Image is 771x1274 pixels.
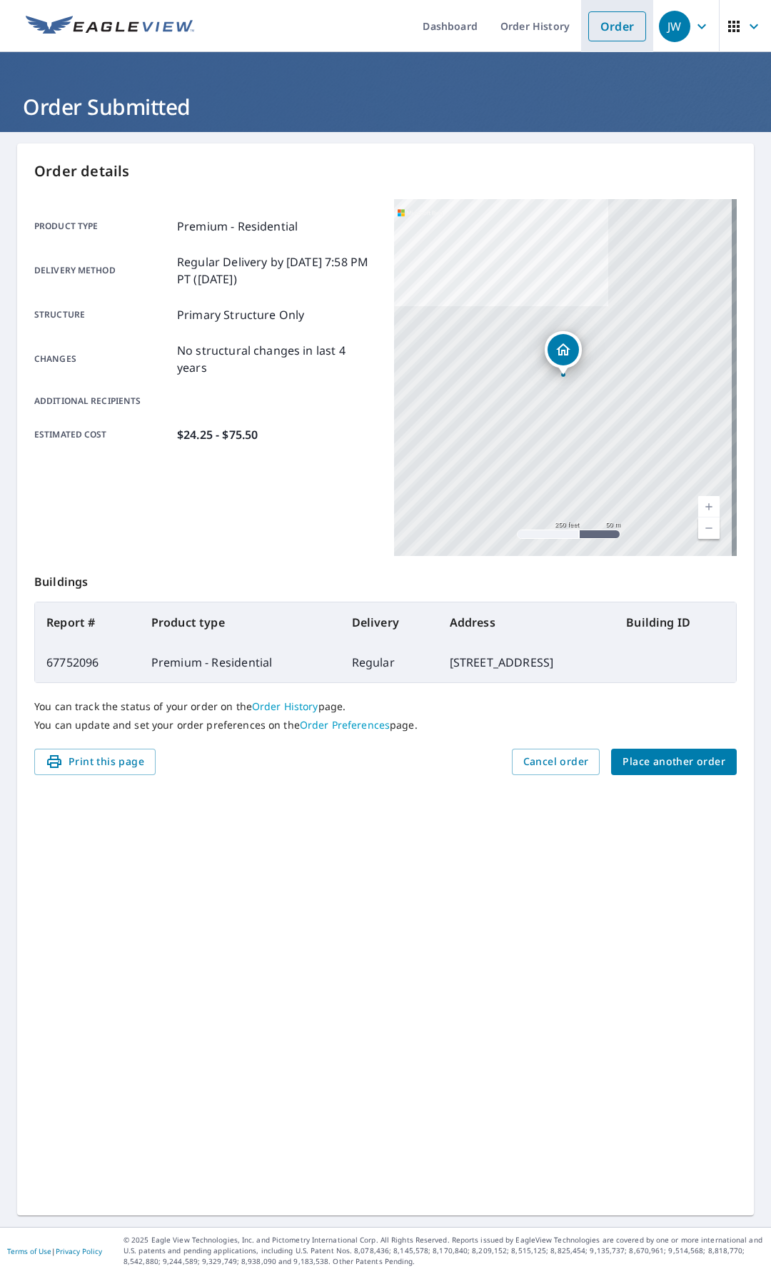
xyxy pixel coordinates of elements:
[341,602,438,642] th: Delivery
[177,306,304,323] p: Primary Structure Only
[34,253,171,288] p: Delivery method
[545,331,582,375] div: Dropped pin, building 1, Residential property, 420 Briarwood Pl Ames, IA 50014
[512,749,600,775] button: Cancel order
[698,496,720,517] a: Current Level 17, Zoom In
[46,753,144,771] span: Print this page
[615,602,736,642] th: Building ID
[34,700,737,713] p: You can track the status of your order on the page.
[35,602,140,642] th: Report #
[177,253,377,288] p: Regular Delivery by [DATE] 7:58 PM PT ([DATE])
[177,342,377,376] p: No structural changes in last 4 years
[523,753,589,771] span: Cancel order
[34,556,737,602] p: Buildings
[26,16,194,37] img: EV Logo
[177,218,298,235] p: Premium - Residential
[698,517,720,539] a: Current Level 17, Zoom Out
[34,161,737,182] p: Order details
[588,11,646,41] a: Order
[438,602,615,642] th: Address
[124,1235,764,1267] p: © 2025 Eagle View Technologies, Inc. and Pictometry International Corp. All Rights Reserved. Repo...
[34,719,737,732] p: You can update and set your order preferences on the page.
[611,749,737,775] button: Place another order
[34,218,171,235] p: Product type
[438,642,615,682] td: [STREET_ADDRESS]
[341,642,438,682] td: Regular
[300,718,390,732] a: Order Preferences
[34,395,171,408] p: Additional recipients
[17,92,754,121] h1: Order Submitted
[177,426,258,443] p: $24.25 - $75.50
[34,342,171,376] p: Changes
[7,1246,51,1256] a: Terms of Use
[659,11,690,42] div: JW
[623,753,725,771] span: Place another order
[34,306,171,323] p: Structure
[34,426,171,443] p: Estimated cost
[140,642,341,682] td: Premium - Residential
[252,699,318,713] a: Order History
[56,1246,102,1256] a: Privacy Policy
[140,602,341,642] th: Product type
[34,749,156,775] button: Print this page
[7,1247,102,1255] p: |
[35,642,140,682] td: 67752096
